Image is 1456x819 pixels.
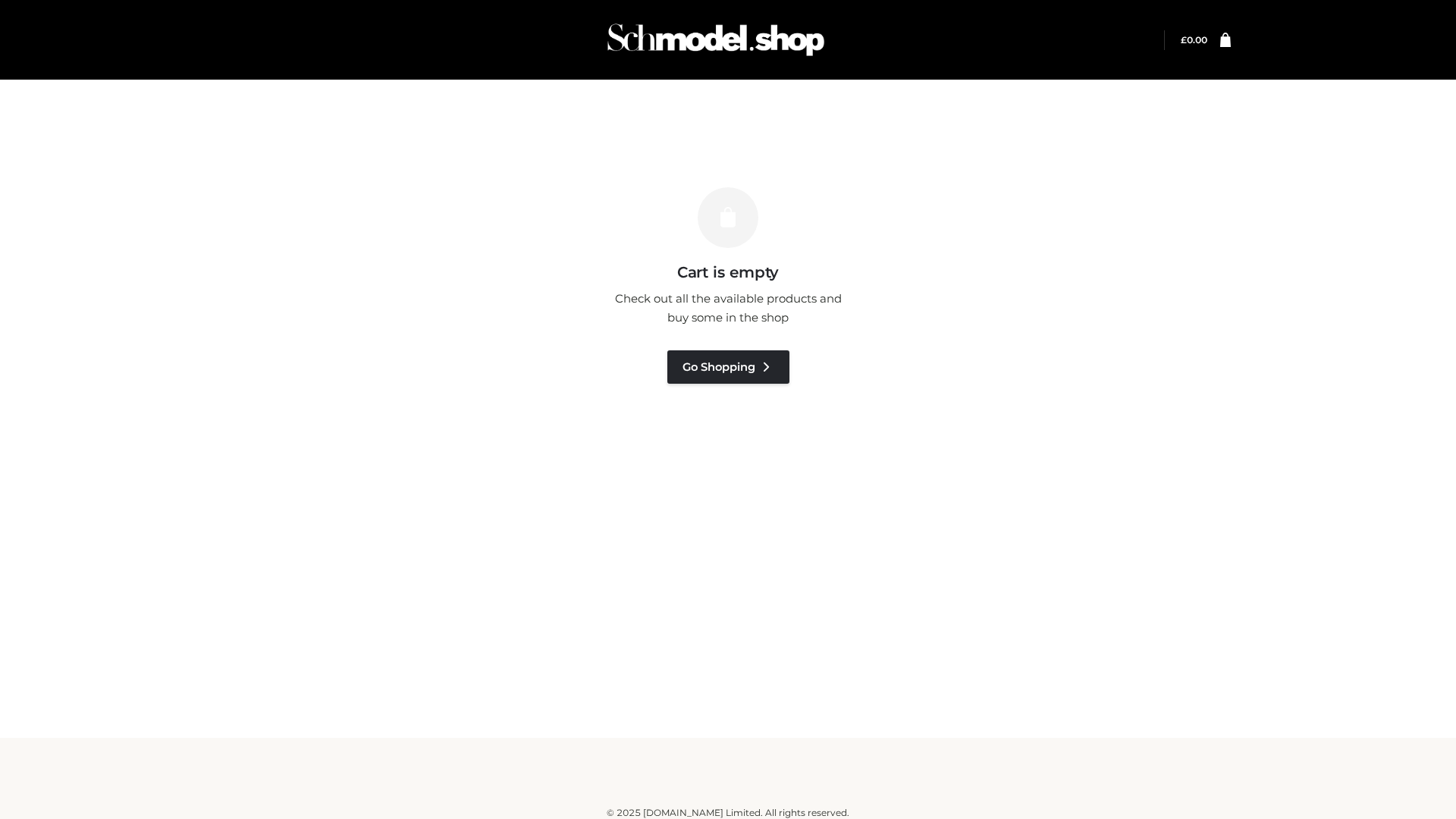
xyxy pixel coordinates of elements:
[607,289,849,328] p: Check out all the available products and buy some in the shop
[1181,34,1187,45] span: £
[602,10,830,70] img: Schmodel Admin 964
[667,350,789,384] a: Go Shopping
[1181,34,1207,45] a: £0.00
[259,263,1197,281] h3: Cart is empty
[1181,34,1207,45] bdi: 0.00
